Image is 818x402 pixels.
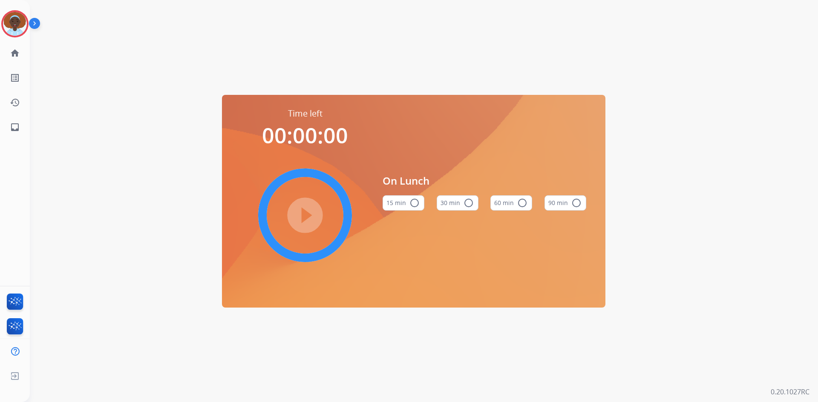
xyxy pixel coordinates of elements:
span: 00:00:00 [262,121,348,150]
mat-icon: home [10,48,20,58]
mat-icon: radio_button_unchecked [464,198,474,208]
span: On Lunch [383,173,586,188]
button: 15 min [383,195,424,211]
mat-icon: radio_button_unchecked [409,198,420,208]
button: 90 min [544,195,586,211]
mat-icon: radio_button_unchecked [517,198,527,208]
mat-icon: radio_button_unchecked [571,198,582,208]
mat-icon: inbox [10,122,20,132]
img: avatar [3,12,27,36]
button: 30 min [437,195,478,211]
span: Time left [288,108,323,120]
p: 0.20.1027RC [771,387,809,397]
button: 60 min [490,195,532,211]
mat-icon: list_alt [10,73,20,83]
mat-icon: history [10,97,20,108]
